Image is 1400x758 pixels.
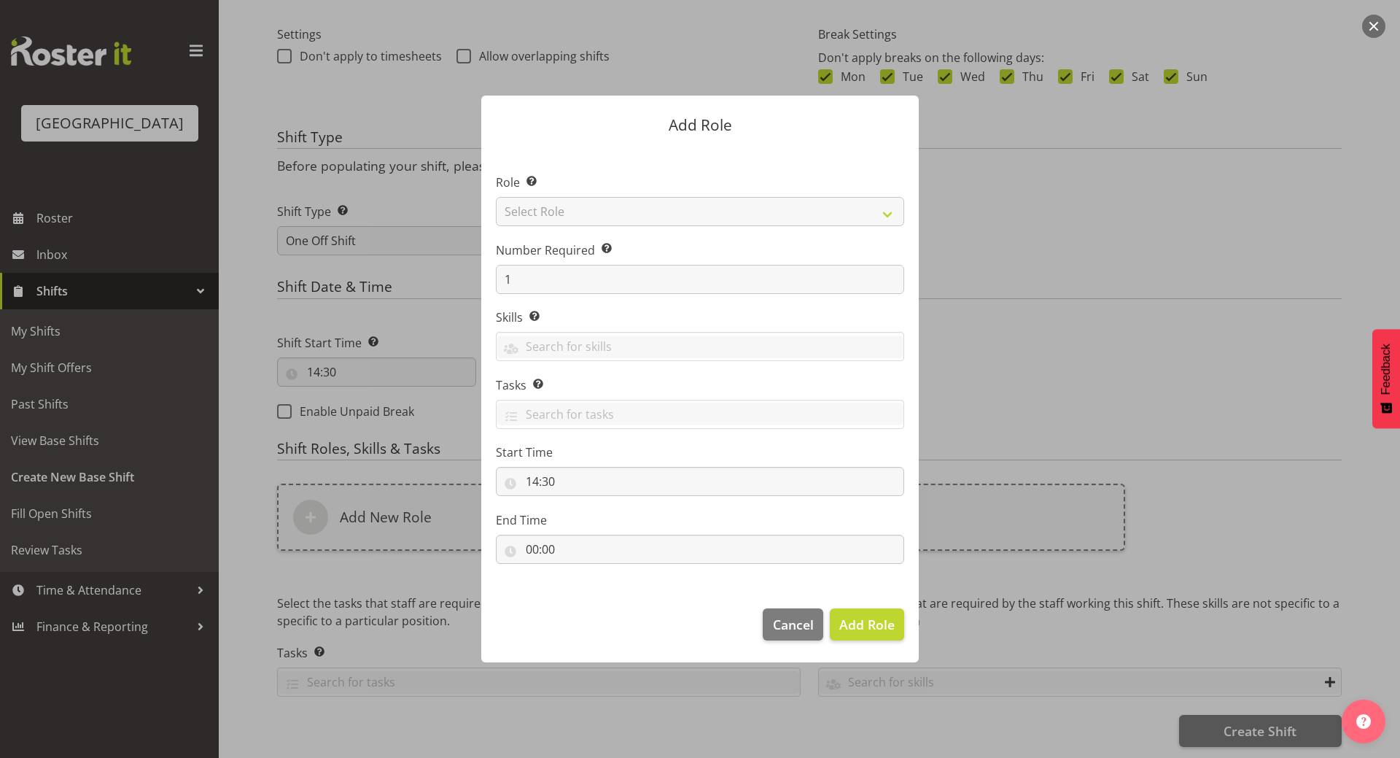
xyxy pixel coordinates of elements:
label: Skills [496,309,904,326]
span: Add Role [839,616,895,633]
label: Start Time [496,444,904,461]
button: Cancel [763,608,822,641]
input: Search for skills [497,336,903,358]
input: Click to select... [496,535,904,564]
button: Add Role [830,608,904,641]
span: Cancel [773,615,814,634]
label: Tasks [496,376,904,394]
img: help-xxl-2.png [1356,714,1371,729]
span: Feedback [1380,344,1393,395]
button: Feedback - Show survey [1372,329,1400,428]
input: Search for tasks [497,403,903,425]
label: Number Required [496,241,904,259]
input: Click to select... [496,467,904,496]
label: End Time [496,511,904,529]
p: Add Role [496,117,904,133]
label: Role [496,174,904,191]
